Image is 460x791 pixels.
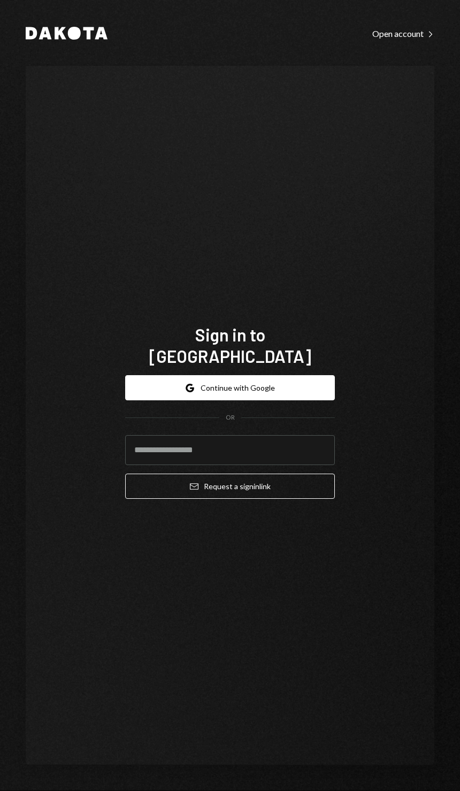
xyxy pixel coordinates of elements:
[372,27,434,39] a: Open account
[226,413,235,422] div: OR
[125,474,335,499] button: Request a signinlink
[125,375,335,400] button: Continue with Google
[125,324,335,367] h1: Sign in to [GEOGRAPHIC_DATA]
[372,28,434,39] div: Open account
